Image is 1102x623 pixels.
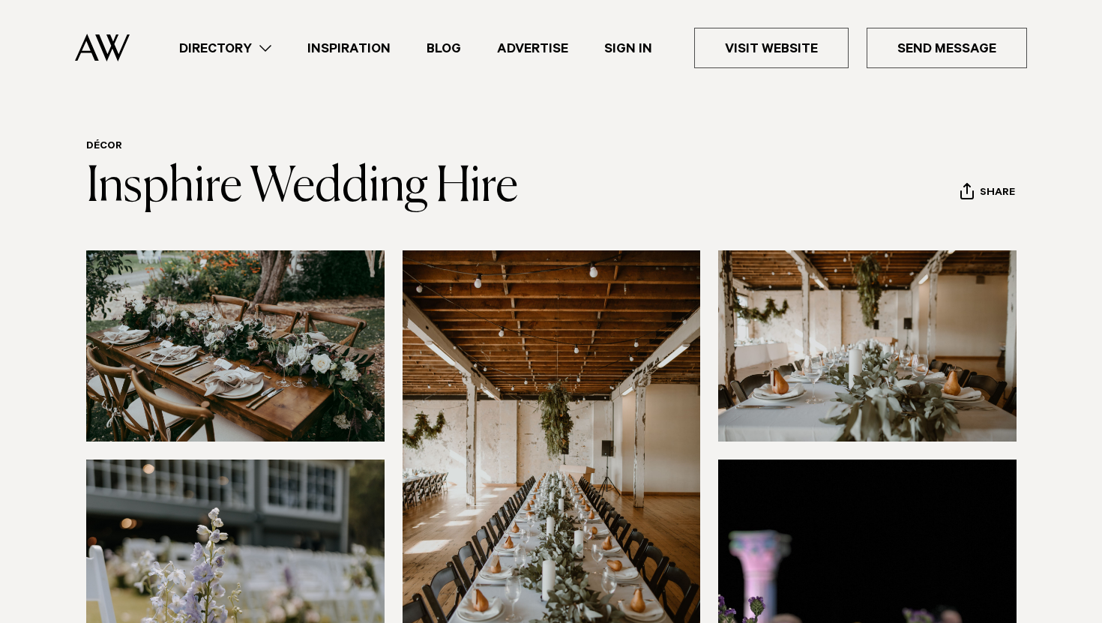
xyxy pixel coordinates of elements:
[75,34,130,61] img: Auckland Weddings Logo
[479,38,586,58] a: Advertise
[86,141,122,153] a: Décor
[980,187,1015,201] span: Share
[960,182,1016,205] button: Share
[289,38,409,58] a: Inspiration
[86,163,518,211] a: Insphire Wedding Hire
[867,28,1027,68] a: Send Message
[694,28,849,68] a: Visit Website
[409,38,479,58] a: Blog
[161,38,289,58] a: Directory
[586,38,670,58] a: Sign In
